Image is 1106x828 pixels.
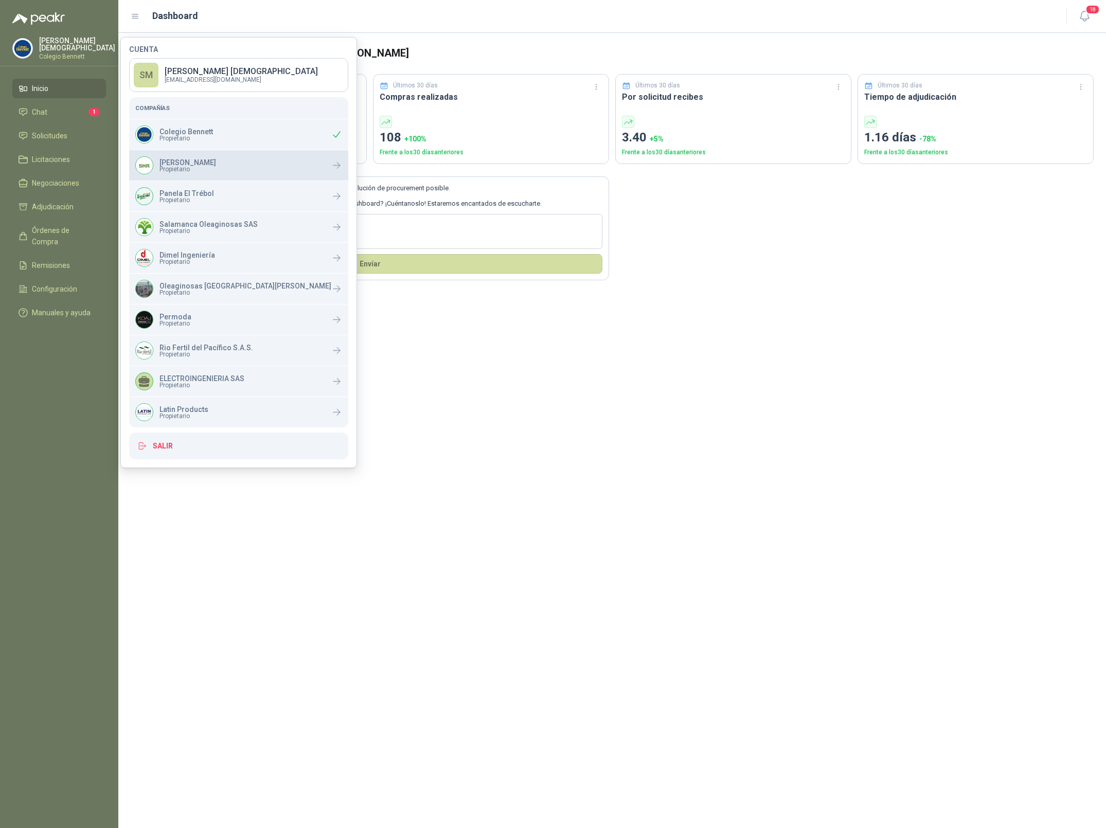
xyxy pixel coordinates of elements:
[136,219,153,236] img: Company Logo
[39,37,115,51] p: [PERSON_NAME] [DEMOGRAPHIC_DATA]
[878,81,922,91] p: Últimos 30 días
[159,413,208,419] span: Propietario
[32,154,70,165] span: Licitaciones
[864,148,1087,157] p: Frente a los 30 días anteriores
[165,67,318,76] p: [PERSON_NAME] [DEMOGRAPHIC_DATA]
[137,183,602,193] p: En , nos importan tus necesidades y queremos ofrecerte la mejor solución de procurement posible.
[864,128,1087,148] p: 1.16 días
[129,304,348,335] a: Company LogoPermodaPropietario
[32,201,74,212] span: Adjudicación
[159,190,214,197] p: Panela El Trébol
[136,157,153,174] img: Company Logo
[159,221,258,228] p: Salamanca Oleaginosas SAS
[159,406,208,413] p: Latin Products
[12,221,106,251] a: Órdenes de Compra
[12,102,106,122] a: Chat1
[12,126,106,146] a: Solicitudes
[136,249,153,266] img: Company Logo
[129,150,348,181] a: Company Logo[PERSON_NAME]Propietario
[135,103,342,113] h5: Compañías
[864,91,1087,103] h3: Tiempo de adjudicación
[88,108,100,116] span: 1
[152,9,198,23] h1: Dashboard
[12,197,106,217] a: Adjudicación
[159,375,244,382] p: ELECTROINGENIERIA SAS
[32,225,96,247] span: Órdenes de Compra
[12,12,65,25] img: Logo peakr
[159,166,216,172] span: Propietario
[380,148,602,157] p: Frente a los 30 días anteriores
[129,366,348,397] a: ELECTROINGENIERIA SASPropietario
[393,81,438,91] p: Últimos 30 días
[919,135,936,143] span: -78 %
[404,135,426,143] span: + 100 %
[159,313,191,320] p: Permoda
[650,135,664,143] span: + 5 %
[136,280,153,297] img: Company Logo
[12,79,106,98] a: Inicio
[134,63,158,87] div: SM
[159,290,331,296] span: Propietario
[136,342,153,359] img: Company Logo
[380,128,602,148] p: 108
[129,181,348,211] a: Company LogoPanela El TrébolPropietario
[13,39,32,58] img: Company Logo
[622,128,845,148] p: 3.40
[137,254,602,274] button: Envíar
[12,173,106,193] a: Negociaciones
[159,259,215,265] span: Propietario
[635,81,680,91] p: Últimos 30 días
[1075,7,1094,26] button: 18
[12,279,106,299] a: Configuración
[136,188,153,205] img: Company Logo
[39,53,115,60] p: Colegio Bennett
[159,382,244,388] span: Propietario
[136,404,153,421] img: Company Logo
[1085,5,1100,14] span: 18
[129,397,348,427] a: Company LogoLatin ProductsPropietario
[129,212,348,242] a: Company LogoSalamanca Oleaginosas SASPropietario
[129,433,348,459] button: Salir
[136,126,153,143] img: Company Logo
[159,128,213,135] p: Colegio Bennett
[159,135,213,141] span: Propietario
[159,197,214,203] span: Propietario
[32,130,67,141] span: Solicitudes
[129,243,348,273] a: Company LogoDimel IngenieríaPropietario
[32,283,77,295] span: Configuración
[129,46,348,53] h4: Cuenta
[159,228,258,234] span: Propietario
[159,251,215,259] p: Dimel Ingeniería
[380,91,602,103] h3: Compras realizadas
[32,307,91,318] span: Manuales y ayuda
[622,148,845,157] p: Frente a los 30 días anteriores
[32,83,48,94] span: Inicio
[129,274,348,304] a: Company LogoOleaginosas [GEOGRAPHIC_DATA][PERSON_NAME]Propietario
[32,106,47,118] span: Chat
[147,45,1094,61] h3: Bienvenido de [DEMOGRAPHIC_DATA][PERSON_NAME]
[32,260,70,271] span: Remisiones
[165,77,318,83] p: [EMAIL_ADDRESS][DOMAIN_NAME]
[12,150,106,169] a: Licitaciones
[159,320,191,327] span: Propietario
[129,335,348,366] a: Company LogoRio Fertil del Pacífico S.A.S.Propietario
[159,159,216,166] p: [PERSON_NAME]
[136,311,153,328] img: Company Logo
[32,177,79,189] span: Negociaciones
[129,119,348,150] div: Company LogoColegio BennettPropietario
[129,58,348,92] a: SM[PERSON_NAME] [DEMOGRAPHIC_DATA][EMAIL_ADDRESS][DOMAIN_NAME]
[12,303,106,322] a: Manuales y ayuda
[159,351,253,357] span: Propietario
[159,282,331,290] p: Oleaginosas [GEOGRAPHIC_DATA][PERSON_NAME]
[159,344,253,351] p: Rio Fertil del Pacífico S.A.S.
[12,256,106,275] a: Remisiones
